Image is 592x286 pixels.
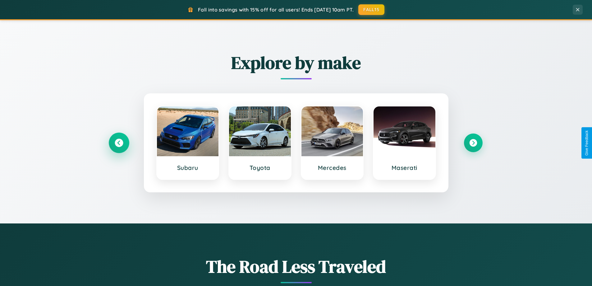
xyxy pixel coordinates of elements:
[163,164,213,171] h3: Subaru
[380,164,429,171] h3: Maserati
[110,255,483,279] h1: The Road Less Traveled
[308,164,357,171] h3: Mercedes
[198,7,354,13] span: Fall into savings with 15% off for all users! Ends [DATE] 10am PT.
[110,51,483,75] h2: Explore by make
[585,130,589,156] div: Give Feedback
[358,4,384,15] button: FALL15
[235,164,285,171] h3: Toyota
